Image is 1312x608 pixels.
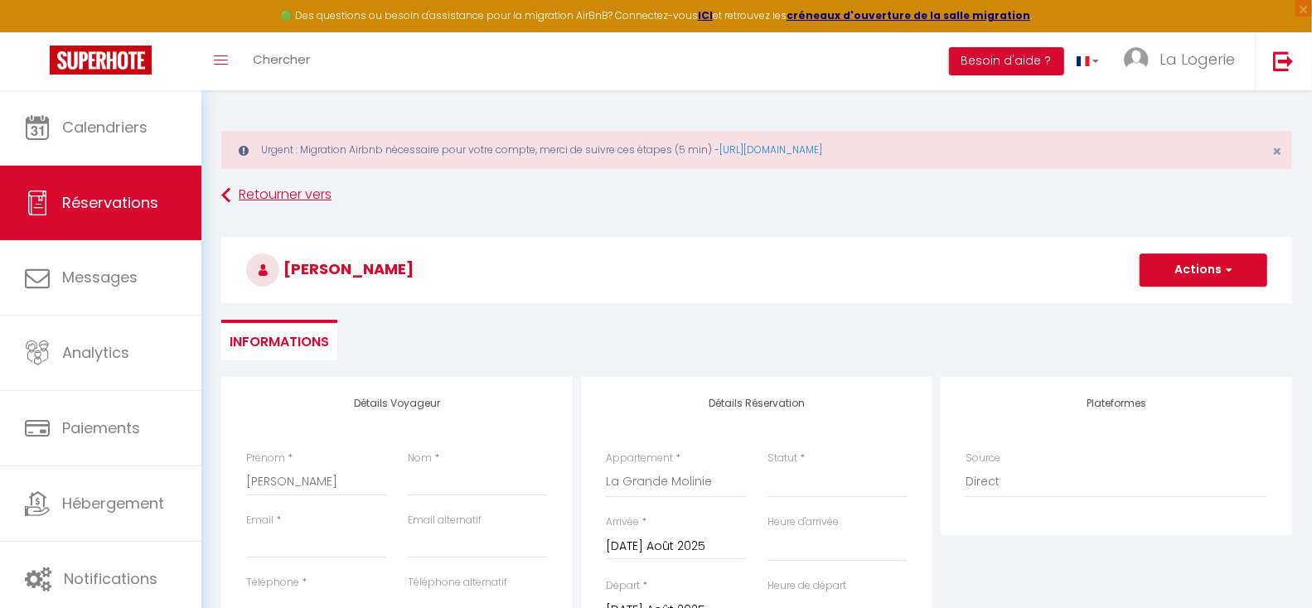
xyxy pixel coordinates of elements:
[1272,144,1281,159] button: Close
[767,578,846,594] label: Heure de départ
[62,117,148,138] span: Calendriers
[50,46,152,75] img: Super Booking
[606,514,639,530] label: Arrivée
[767,451,797,466] label: Statut
[1140,253,1267,287] button: Actions
[408,451,432,466] label: Nom
[62,267,138,287] span: Messages
[606,451,673,466] label: Appartement
[64,568,157,589] span: Notifications
[606,398,908,409] h4: Détails Réservation
[949,47,1064,75] button: Besoin d'aide ?
[240,32,322,90] a: Chercher
[221,181,1292,210] a: Retourner vers
[221,131,1292,169] div: Urgent : Migration Airbnb nécessaire pour votre compte, merci de suivre ces étapes (5 min) -
[246,513,274,528] label: Email
[1273,51,1294,71] img: logout
[767,514,839,530] label: Heure d'arrivée
[62,192,158,213] span: Réservations
[246,258,414,279] span: [PERSON_NAME]
[408,513,482,528] label: Email alternatif
[62,493,164,514] span: Hébergement
[966,451,1000,466] label: Source
[62,342,129,363] span: Analytics
[408,575,507,591] label: Téléphone alternatif
[966,398,1267,409] h4: Plateformes
[253,51,310,68] span: Chercher
[246,398,548,409] h4: Détails Voyageur
[1159,49,1235,70] span: La Logerie
[1272,141,1281,162] span: ×
[62,417,140,438] span: Paiements
[246,575,299,591] label: Téléphone
[1111,32,1256,90] a: ... La Logerie
[246,451,285,466] label: Prénom
[221,320,337,360] li: Informations
[13,7,63,56] button: Ouvrir le widget de chat LiveChat
[787,8,1030,22] a: créneaux d'ouverture de la salle migration
[698,8,713,22] a: ICI
[606,578,640,594] label: Départ
[719,142,822,157] a: [URL][DOMAIN_NAME]
[1124,47,1149,72] img: ...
